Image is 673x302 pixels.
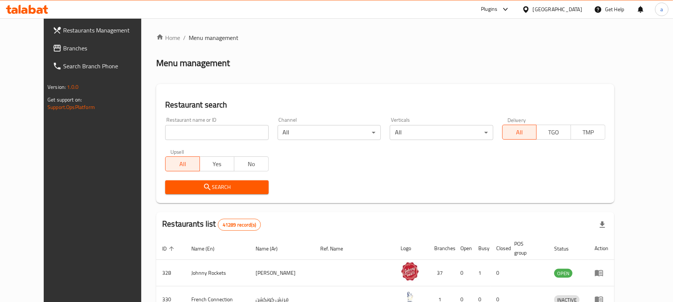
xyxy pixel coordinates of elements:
[63,26,150,35] span: Restaurants Management
[507,117,526,122] label: Delivery
[472,237,490,260] th: Busy
[502,125,537,140] button: All
[156,33,180,42] a: Home
[185,260,250,286] td: Johnny Rockets
[165,156,200,171] button: All
[63,44,150,53] span: Branches
[200,156,234,171] button: Yes
[183,33,186,42] li: /
[321,244,353,253] span: Ref. Name
[595,268,608,277] div: Menu
[156,33,614,42] nav: breadcrumb
[218,221,260,228] span: 41289 record(s)
[156,260,185,286] td: 328
[536,125,571,140] button: TGO
[554,269,572,278] span: OPEN
[490,260,508,286] td: 0
[47,95,82,105] span: Get support on:
[540,127,568,138] span: TGO
[506,127,534,138] span: All
[256,244,287,253] span: Name (Ar)
[533,5,582,13] div: [GEOGRAPHIC_DATA]
[156,57,230,69] h2: Menu management
[490,237,508,260] th: Closed
[203,159,231,169] span: Yes
[390,125,493,140] div: All
[47,82,66,92] span: Version:
[47,21,156,39] a: Restaurants Management
[428,237,454,260] th: Branches
[660,5,663,13] span: a
[165,125,268,140] input: Search for restaurant name or ID..
[571,125,605,140] button: TMP
[47,102,95,112] a: Support.OpsPlatform
[162,218,261,231] h2: Restaurants list
[428,260,454,286] td: 37
[395,237,428,260] th: Logo
[165,99,605,110] h2: Restaurant search
[589,237,614,260] th: Action
[170,149,184,154] label: Upsell
[162,244,176,253] span: ID
[165,180,268,194] button: Search
[189,33,238,42] span: Menu management
[169,159,197,169] span: All
[171,183,262,192] span: Search
[191,244,224,253] span: Name (En)
[250,260,315,286] td: [PERSON_NAME]
[454,237,472,260] th: Open
[67,82,78,92] span: 1.0.0
[593,216,611,234] div: Export file
[574,127,602,138] span: TMP
[481,5,497,14] div: Plugins
[554,244,578,253] span: Status
[234,156,269,171] button: No
[472,260,490,286] td: 1
[47,57,156,75] a: Search Branch Phone
[401,262,419,281] img: Johnny Rockets
[47,39,156,57] a: Branches
[278,125,381,140] div: All
[63,62,150,71] span: Search Branch Phone
[218,219,261,231] div: Total records count
[237,159,266,169] span: No
[514,239,539,257] span: POS group
[454,260,472,286] td: 0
